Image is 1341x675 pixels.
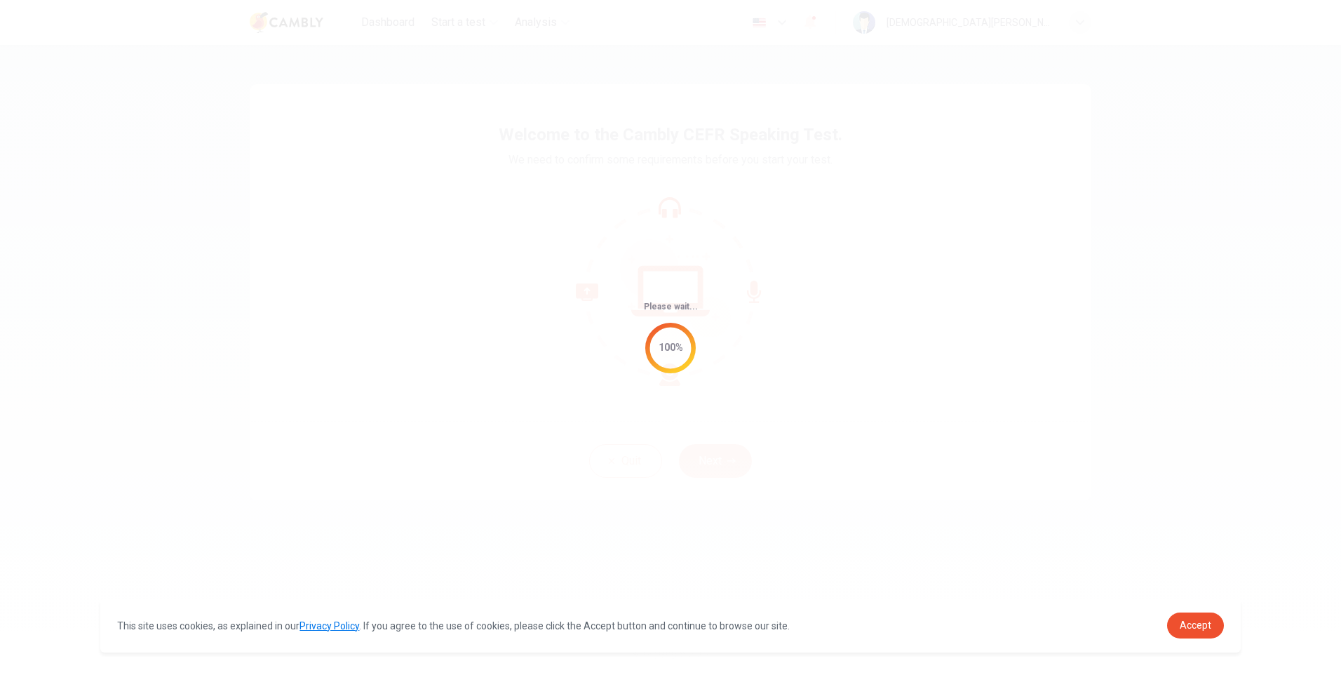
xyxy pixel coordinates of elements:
div: 100% [659,340,683,356]
div: cookieconsent [100,599,1240,653]
a: Privacy Policy [299,620,359,631]
span: Accept [1180,620,1211,631]
span: Please wait... [644,302,698,312]
span: This site uses cookies, as explained in our . If you agree to the use of cookies, please click th... [117,620,790,631]
a: dismiss cookie message [1167,613,1224,639]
